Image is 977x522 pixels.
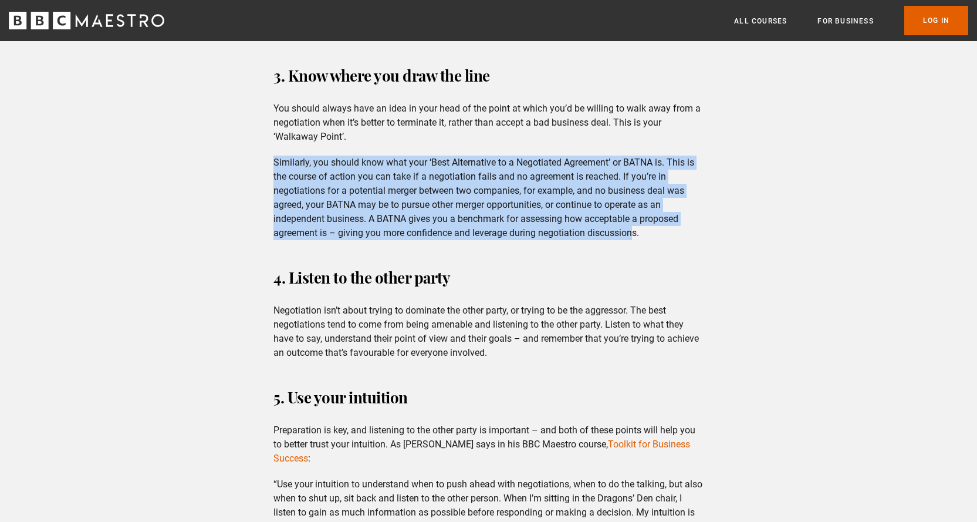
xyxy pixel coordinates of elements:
a: For business [817,15,873,27]
a: Log In [904,6,968,35]
p: Negotiation isn’t about trying to dominate the other party, or trying to be the aggressor. The be... [273,304,704,360]
svg: BBC Maestro [9,12,164,29]
p: Preparation is key, and listening to the other party is important – and both of these points will... [273,423,704,466]
nav: Primary [734,6,968,35]
h3: 4. Listen to the other party [273,264,704,292]
h3: 5. Use your intuition [273,383,704,412]
p: You should always have an idea in your head of the point at which you’d be willing to walk away f... [273,102,704,144]
a: All Courses [734,15,787,27]
p: Similarly, you should know what your ‘Best Alternative to a Negotiated Agreement’ or BATNA is. Th... [273,156,704,240]
h3: 3. Know where you draw the line [273,62,704,90]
